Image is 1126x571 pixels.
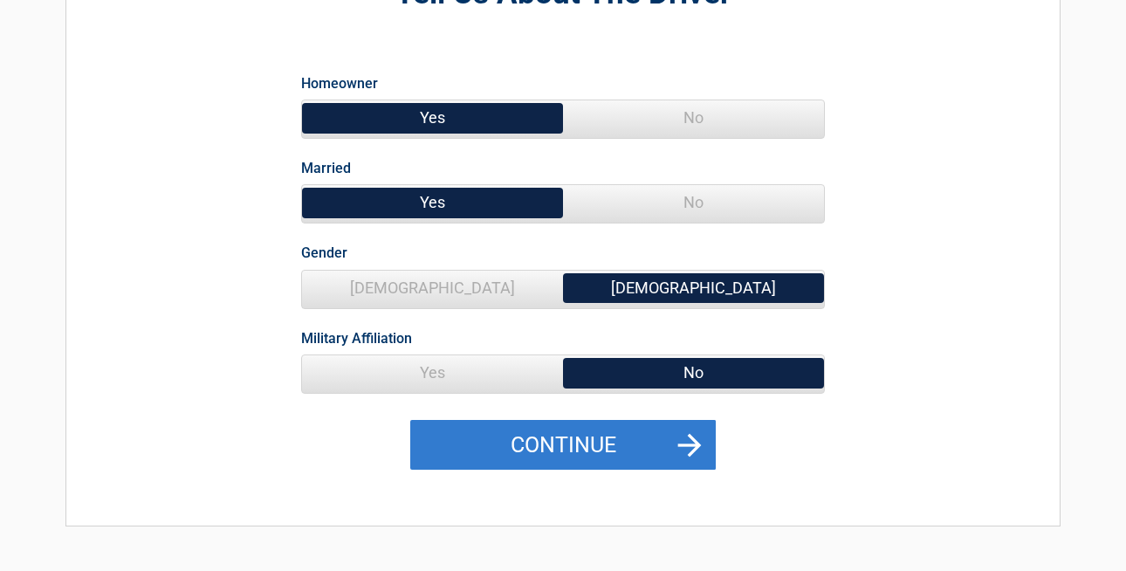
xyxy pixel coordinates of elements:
[301,241,347,265] label: Gender
[301,72,378,95] label: Homeowner
[302,271,563,306] span: [DEMOGRAPHIC_DATA]
[563,185,824,220] span: No
[563,271,824,306] span: [DEMOGRAPHIC_DATA]
[302,100,563,135] span: Yes
[301,327,412,350] label: Military Affiliation
[301,156,351,180] label: Married
[410,420,716,471] button: Continue
[302,185,563,220] span: Yes
[563,100,824,135] span: No
[563,355,824,390] span: No
[302,355,563,390] span: Yes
